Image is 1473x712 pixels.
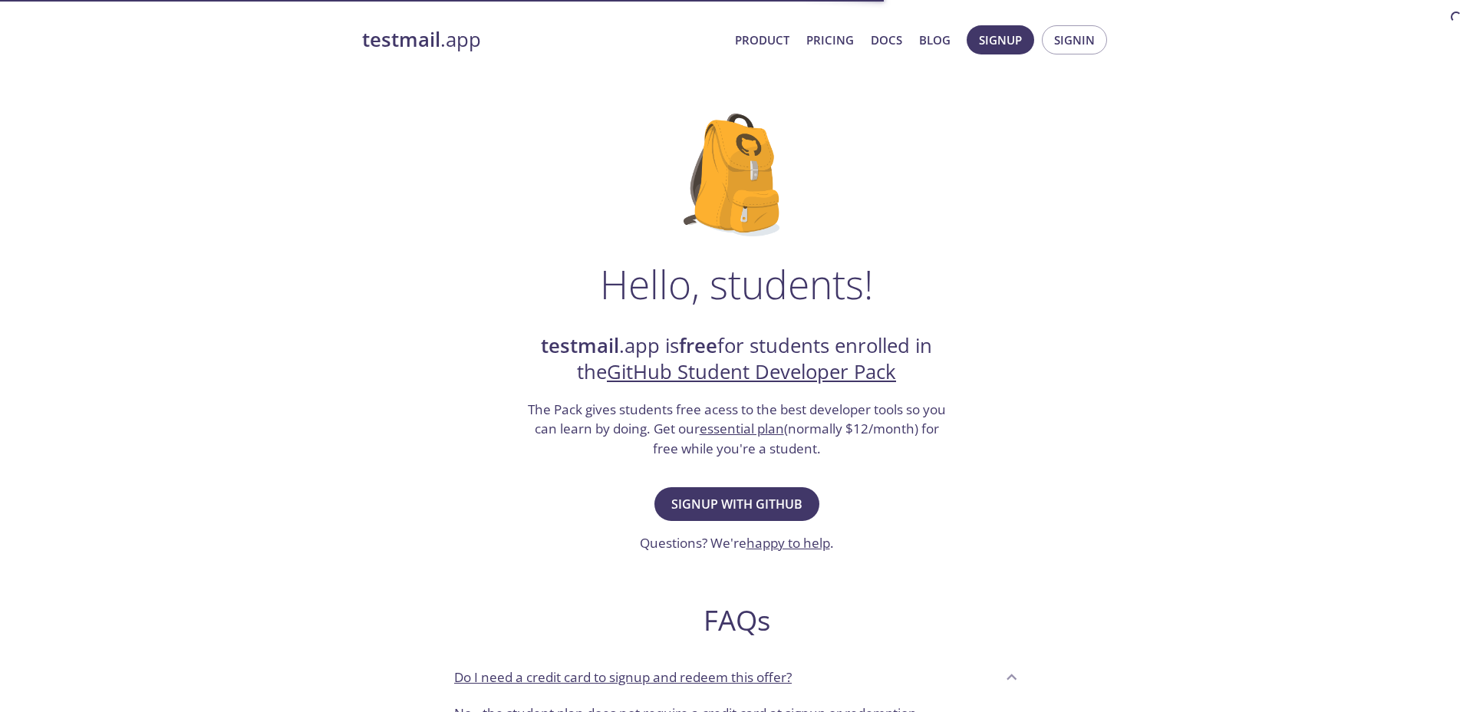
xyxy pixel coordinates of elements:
[746,534,830,552] a: happy to help
[654,487,819,521] button: Signup with GitHub
[684,114,790,236] img: github-student-backpack.png
[541,332,619,359] strong: testmail
[671,493,802,515] span: Signup with GitHub
[442,603,1031,638] h2: FAQs
[607,358,896,385] a: GitHub Student Developer Pack
[526,400,947,459] h3: The Pack gives students free acess to the best developer tools so you can learn by doing. Get our...
[1054,30,1095,50] span: Signin
[362,26,440,53] strong: testmail
[735,30,789,50] a: Product
[362,27,723,53] a: testmail.app
[526,333,947,386] h2: .app is for students enrolled in the
[871,30,902,50] a: Docs
[700,420,784,437] a: essential plan
[640,533,834,553] h3: Questions? We're .
[679,332,717,359] strong: free
[600,261,873,307] h1: Hello, students!
[967,25,1034,54] button: Signup
[806,30,854,50] a: Pricing
[442,656,1031,697] div: Do I need a credit card to signup and redeem this offer?
[1042,25,1107,54] button: Signin
[979,30,1022,50] span: Signup
[454,667,792,687] p: Do I need a credit card to signup and redeem this offer?
[919,30,951,50] a: Blog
